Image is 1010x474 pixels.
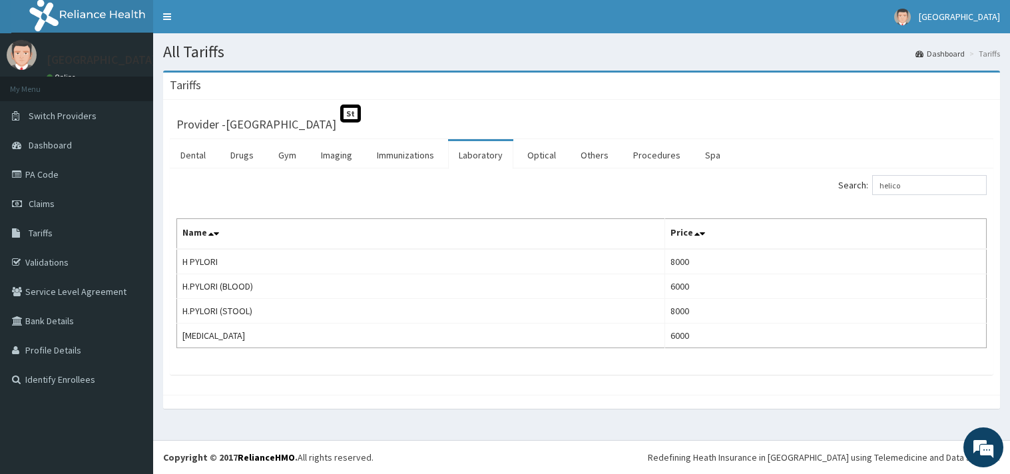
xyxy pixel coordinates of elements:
span: Switch Providers [29,110,97,122]
footer: All rights reserved. [153,440,1010,474]
th: Price [665,219,987,250]
h3: Tariffs [170,79,201,91]
img: User Image [7,40,37,70]
a: Dental [170,141,216,169]
div: Redefining Heath Insurance in [GEOGRAPHIC_DATA] using Telemedicine and Data Science! [648,451,1000,464]
a: Imaging [310,141,363,169]
span: [GEOGRAPHIC_DATA] [919,11,1000,23]
h1: All Tariffs [163,43,1000,61]
span: Tariffs [29,227,53,239]
a: Immunizations [366,141,445,169]
strong: Copyright © 2017 . [163,451,298,463]
a: Spa [694,141,731,169]
td: H PYLORI [177,249,665,274]
td: H.PYLORI (STOOL) [177,299,665,324]
td: 6000 [665,324,987,348]
span: Dashboard [29,139,72,151]
a: Laboratory [448,141,513,169]
a: Procedures [623,141,691,169]
td: 8000 [665,249,987,274]
td: 6000 [665,274,987,299]
a: Online [47,73,79,82]
h3: Provider - [GEOGRAPHIC_DATA] [176,118,336,130]
td: H.PYLORI (BLOOD) [177,274,665,299]
p: [GEOGRAPHIC_DATA] [47,54,156,66]
a: Optical [517,141,567,169]
li: Tariffs [966,48,1000,59]
span: St [340,105,361,122]
th: Name [177,219,665,250]
a: Others [570,141,619,169]
a: RelianceHMO [238,451,295,463]
label: Search: [838,175,987,195]
span: Claims [29,198,55,210]
a: Gym [268,141,307,169]
td: 8000 [665,299,987,324]
a: Dashboard [915,48,965,59]
td: [MEDICAL_DATA] [177,324,665,348]
a: Drugs [220,141,264,169]
input: Search: [872,175,987,195]
img: User Image [894,9,911,25]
